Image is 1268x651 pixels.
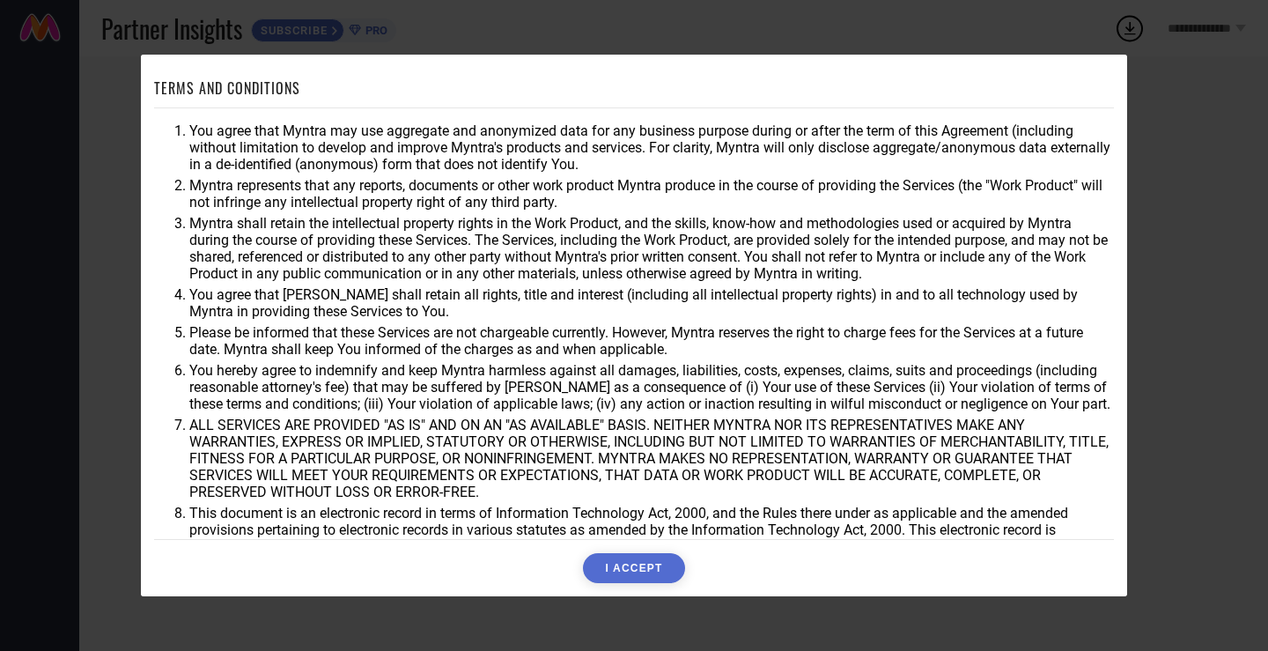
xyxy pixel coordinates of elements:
[189,505,1114,555] li: This document is an electronic record in terms of Information Technology Act, 2000, and the Rules...
[189,286,1114,320] li: You agree that [PERSON_NAME] shall retain all rights, title and interest (including all intellect...
[189,324,1114,358] li: Please be informed that these Services are not chargeable currently. However, Myntra reserves the...
[189,177,1114,211] li: Myntra represents that any reports, documents or other work product Myntra produce in the course ...
[189,417,1114,500] li: ALL SERVICES ARE PROVIDED "AS IS" AND ON AN "AS AVAILABLE" BASIS. NEITHER MYNTRA NOR ITS REPRESEN...
[189,362,1114,412] li: You hereby agree to indemnify and keep Myntra harmless against all damages, liabilities, costs, e...
[189,215,1114,282] li: Myntra shall retain the intellectual property rights in the Work Product, and the skills, know-ho...
[583,553,684,583] button: I ACCEPT
[189,122,1114,173] li: You agree that Myntra may use aggregate and anonymized data for any business purpose during or af...
[154,78,300,99] h1: TERMS AND CONDITIONS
